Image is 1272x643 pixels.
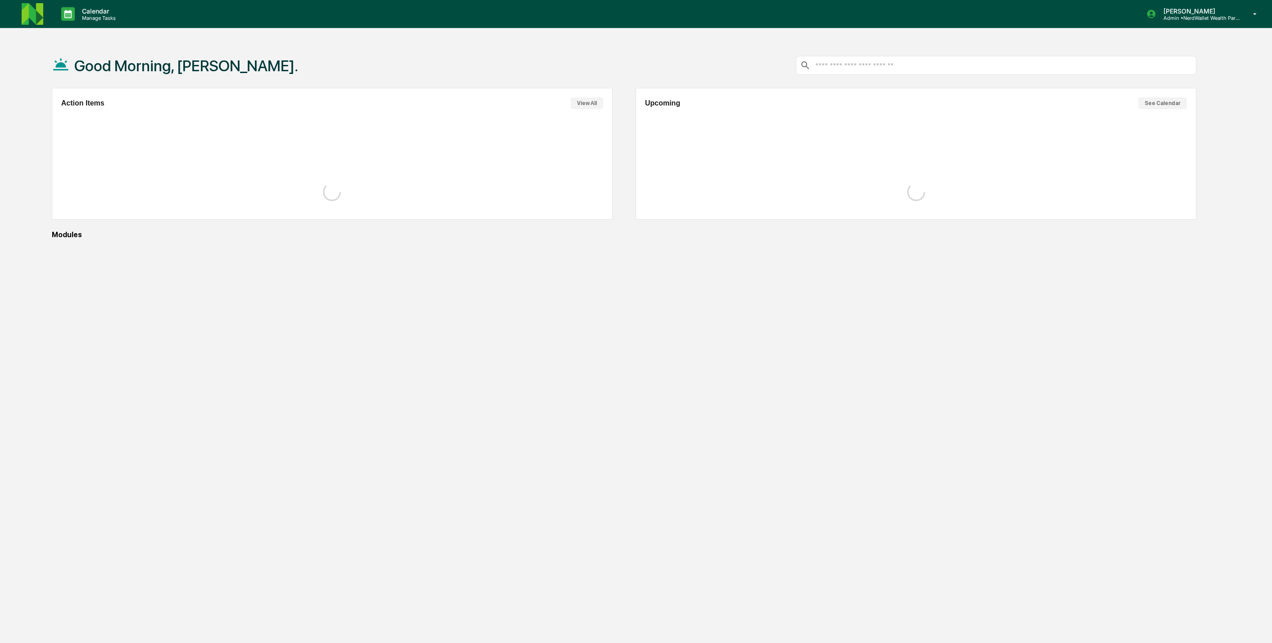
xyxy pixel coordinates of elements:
h2: Upcoming [645,99,680,107]
h2: Action Items [61,99,104,107]
p: Calendar [75,7,120,15]
img: logo [22,3,43,25]
button: See Calendar [1138,97,1187,109]
h1: Good Morning, [PERSON_NAME]. [74,57,298,75]
button: View All [571,97,603,109]
p: [PERSON_NAME] [1156,7,1240,15]
div: Modules [52,230,1197,239]
p: Manage Tasks [75,15,120,21]
p: Admin • NerdWallet Wealth Partners [1156,15,1240,21]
